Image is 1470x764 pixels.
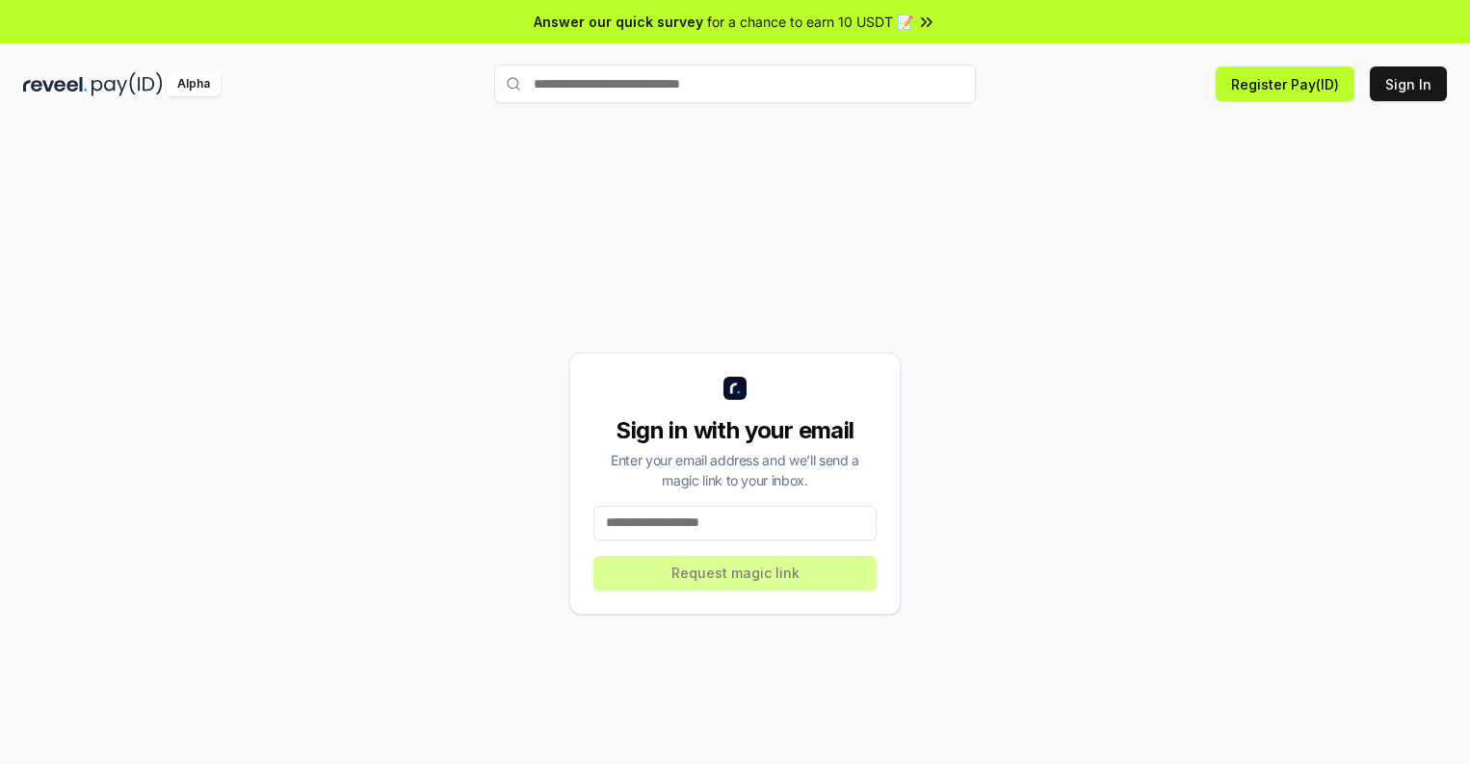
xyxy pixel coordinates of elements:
button: Sign In [1370,66,1447,101]
div: Sign in with your email [593,415,877,446]
div: Alpha [167,72,221,96]
img: logo_small [723,377,747,400]
button: Register Pay(ID) [1216,66,1354,101]
img: reveel_dark [23,72,88,96]
img: pay_id [92,72,163,96]
span: Answer our quick survey [534,12,703,32]
div: Enter your email address and we’ll send a magic link to your inbox. [593,450,877,490]
span: for a chance to earn 10 USDT 📝 [707,12,913,32]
